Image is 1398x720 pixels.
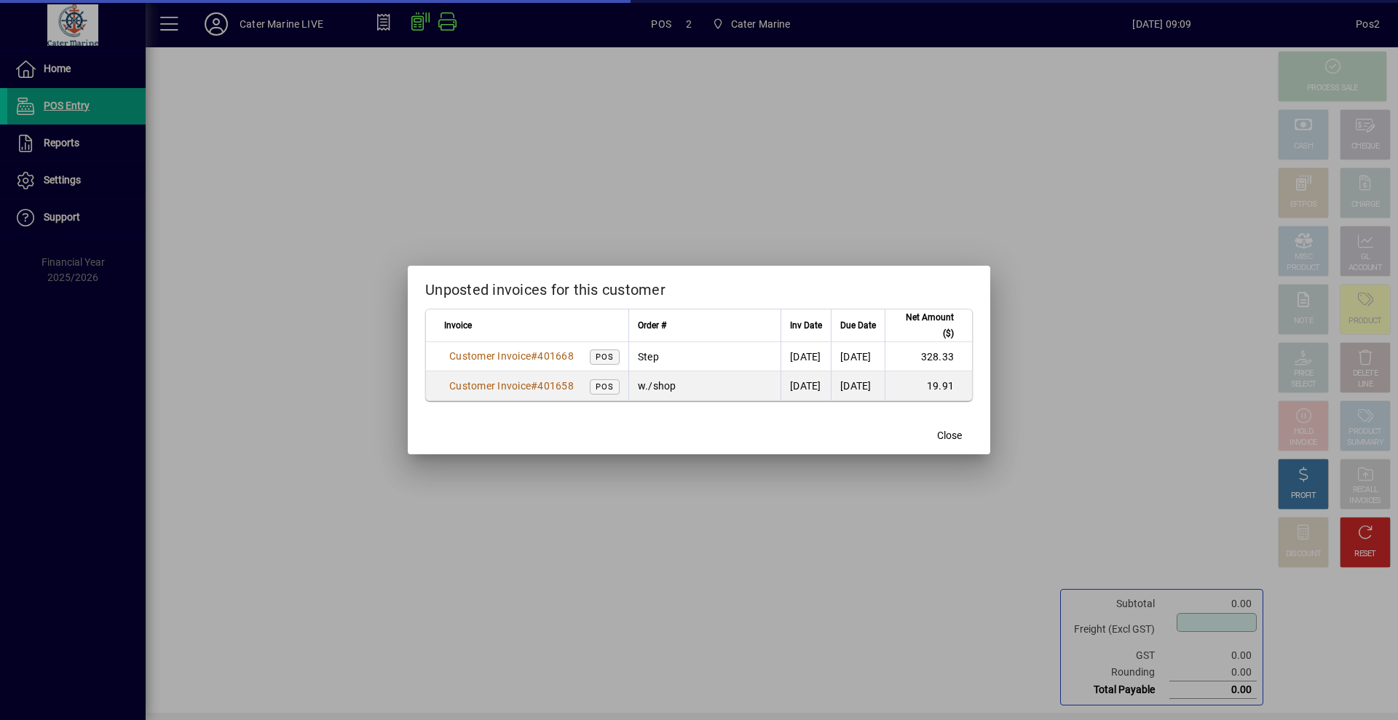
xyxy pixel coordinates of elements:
[781,371,831,400] td: [DATE]
[937,428,962,443] span: Close
[449,350,531,362] span: Customer Invoice
[638,380,676,392] span: w./shop
[444,378,579,394] a: Customer Invoice#401658
[596,352,614,362] span: POS
[408,266,990,308] h2: Unposted invoices for this customer
[449,380,531,392] span: Customer Invoice
[926,422,973,448] button: Close
[531,350,537,362] span: #
[831,371,885,400] td: [DATE]
[840,317,876,333] span: Due Date
[531,380,537,392] span: #
[638,351,659,363] span: Step
[537,350,574,362] span: 401668
[444,348,579,364] a: Customer Invoice#401668
[885,342,972,371] td: 328.33
[790,317,822,333] span: Inv Date
[596,382,614,392] span: POS
[831,342,885,371] td: [DATE]
[885,371,972,400] td: 19.91
[444,317,472,333] span: Invoice
[537,380,574,392] span: 401658
[781,342,831,371] td: [DATE]
[638,317,666,333] span: Order #
[894,309,954,341] span: Net Amount ($)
